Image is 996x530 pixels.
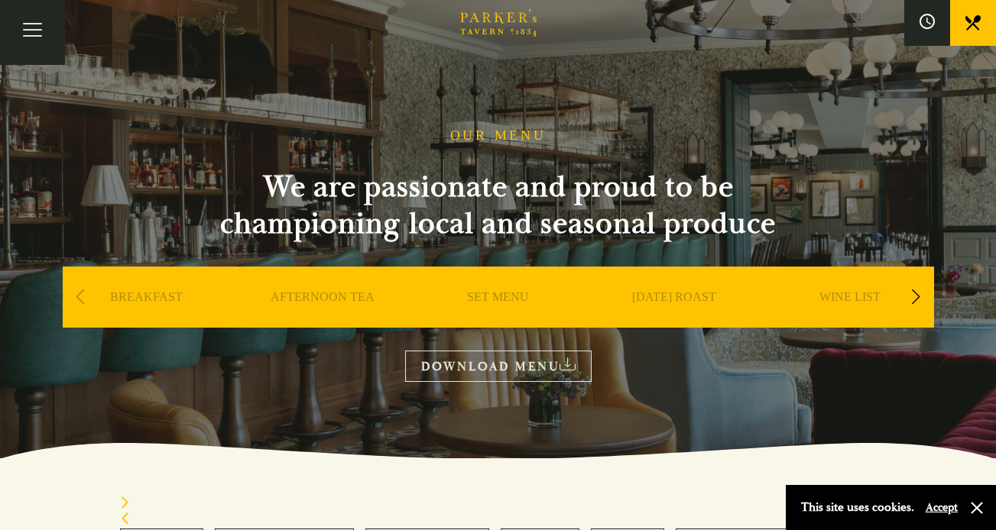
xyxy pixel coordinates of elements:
[120,496,877,512] div: Next slide
[766,267,934,373] div: 5 / 9
[632,289,716,351] a: [DATE] ROAST
[63,267,231,373] div: 1 / 9
[590,267,758,373] div: 4 / 9
[926,500,958,515] button: Accept
[414,267,582,373] div: 3 / 9
[405,351,592,382] a: DOWNLOAD MENU
[120,512,877,528] div: Previous slide
[193,169,804,242] h2: We are passionate and proud to be championing local and seasonal produce
[467,289,529,351] a: SET MENU
[906,280,926,314] div: Next slide
[238,267,407,373] div: 2 / 9
[271,289,375,351] a: AFTERNOON TEA
[969,500,985,515] button: Close and accept
[819,289,881,351] a: WINE LIST
[450,128,547,144] h1: OUR MENU
[70,280,91,314] div: Previous slide
[110,289,183,351] a: BREAKFAST
[801,496,914,519] p: This site uses cookies.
